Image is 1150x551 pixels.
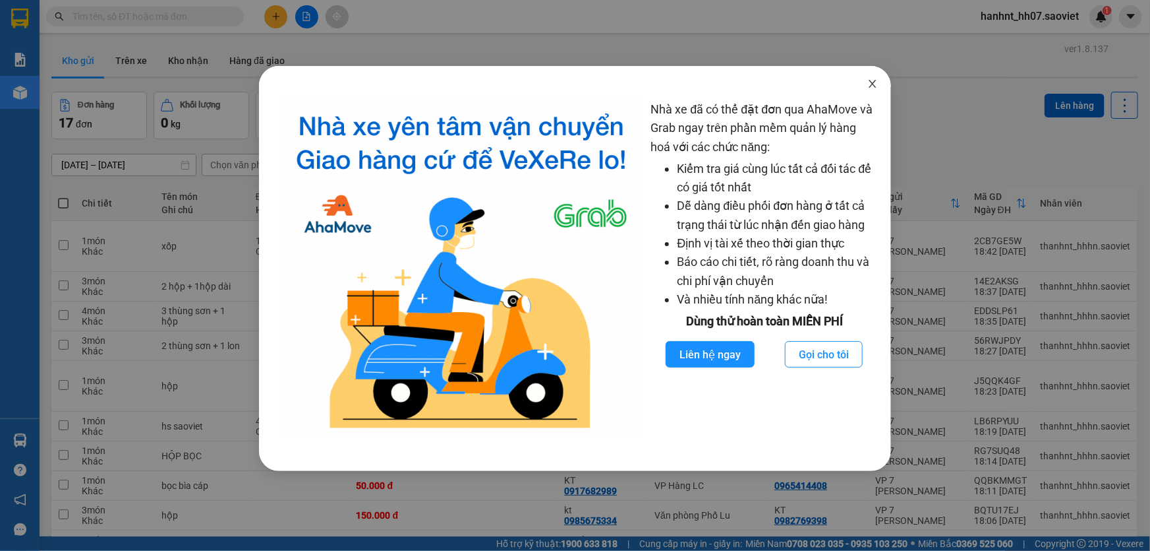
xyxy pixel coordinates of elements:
li: Và nhiều tính năng khác nữa! [677,290,878,309]
span: Gọi cho tôi [799,346,849,363]
button: Liên hệ ngay [666,341,755,368]
li: Định vị tài xế theo thời gian thực [677,234,878,253]
button: Gọi cho tôi [785,341,863,368]
span: close [867,79,878,89]
li: Báo cáo chi tiết, rõ ràng doanh thu và chi phí vận chuyển [677,253,878,290]
li: Dễ dàng điều phối đơn hàng ở tất cả trạng thái từ lúc nhận đến giao hàng [677,197,878,234]
button: Close [854,66,891,103]
div: Nhà xe đã có thể đặt đơn qua AhaMove và Grab ngay trên phần mềm quản lý hàng hoá với các chức năng: [650,100,878,438]
div: Dùng thử hoàn toàn MIỄN PHÍ [650,312,878,331]
span: Liên hệ ngay [679,346,741,363]
li: Kiểm tra giá cùng lúc tất cả đối tác để có giá tốt nhất [677,160,878,197]
img: logo [283,100,641,438]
